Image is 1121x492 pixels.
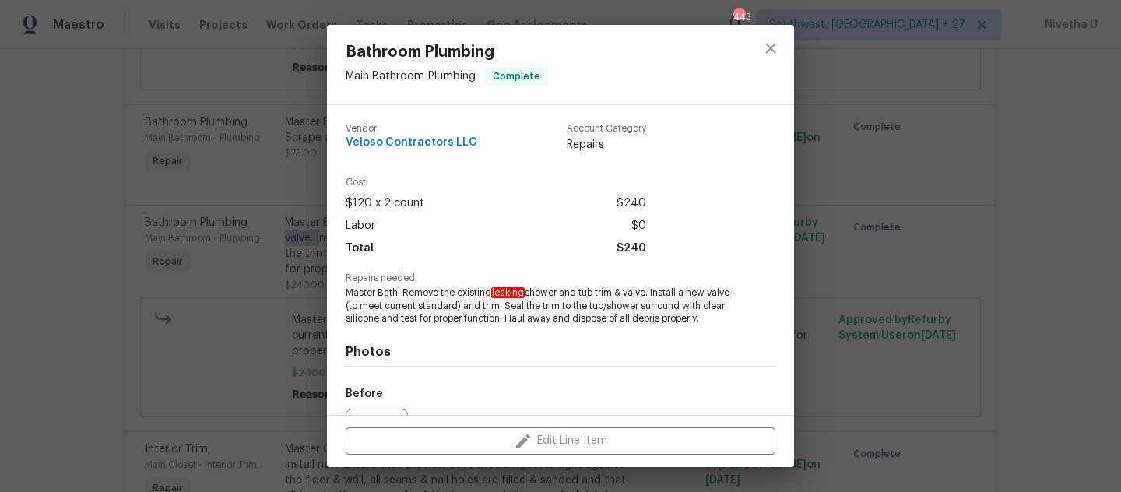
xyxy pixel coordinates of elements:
span: Account Category [567,124,646,134]
h5: Before [346,388,383,399]
span: Main Bathroom - Plumbing [346,71,476,82]
h4: Photos [346,344,775,360]
button: close [752,30,789,67]
span: $240 [617,237,646,260]
span: Vendor [346,124,477,134]
span: Total [346,237,374,260]
span: Master Bath: Remove the existing shower and tub trim & valve. Install a new valve (to meet curren... [346,286,733,325]
span: Cost [346,177,646,188]
span: Repairs needed [346,273,775,283]
span: Bathroom Plumbing [346,44,548,61]
span: Veloso Contractors LLC [346,137,477,149]
span: $120 x 2 count [346,192,424,215]
span: Labor [346,215,375,237]
div: 443 [733,9,744,25]
span: Complete [487,69,546,84]
em: leaking [491,287,525,298]
span: $0 [631,215,646,237]
span: $240 [617,192,646,215]
span: Repairs [567,137,646,153]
